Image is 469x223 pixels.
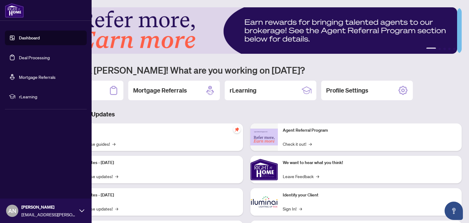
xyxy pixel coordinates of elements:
h2: Profile Settings [326,86,368,95]
p: Self-Help [64,127,238,134]
a: Deal Processing [19,55,50,60]
p: Platform Updates - [DATE] [64,159,238,166]
span: → [309,141,312,147]
img: We want to hear what you think! [250,156,278,183]
img: Slide 0 [32,7,457,54]
img: Identify your Client [250,188,278,216]
img: Agent Referral Program [250,129,278,145]
button: 3 [443,48,446,50]
h3: Brokerage & Industry Updates [32,110,462,119]
span: [PERSON_NAME] [21,204,76,210]
button: 2 [438,48,441,50]
p: Platform Updates - [DATE] [64,192,238,199]
span: → [112,141,115,147]
span: pushpin [233,126,241,133]
span: → [299,205,302,212]
a: Leave Feedback→ [283,173,319,180]
button: 1 [426,48,436,50]
a: Mortgage Referrals [19,74,56,80]
img: logo [5,3,24,18]
button: Open asap [445,202,463,220]
span: → [115,173,118,180]
button: 4 [448,48,451,50]
p: Identify your Client [283,192,457,199]
h2: Mortgage Referrals [133,86,187,95]
span: AN [8,207,16,215]
h2: rLearning [230,86,256,95]
span: → [115,205,118,212]
p: Agent Referral Program [283,127,457,134]
a: Sign In!→ [283,205,302,212]
p: We want to hear what you think! [283,159,457,166]
span: rLearning [19,93,82,100]
button: 5 [453,48,456,50]
h1: Welcome back [PERSON_NAME]! What are you working on [DATE]? [32,64,462,76]
a: Check it out!→ [283,141,312,147]
span: → [316,173,319,180]
span: [EMAIL_ADDRESS][PERSON_NAME][DOMAIN_NAME] [21,211,76,218]
a: Dashboard [19,35,40,41]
